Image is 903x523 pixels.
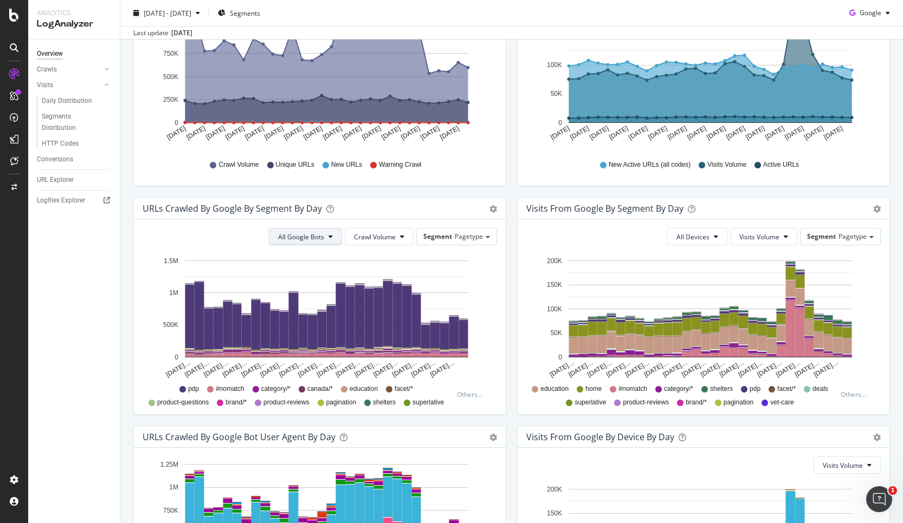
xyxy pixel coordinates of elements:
[225,398,247,407] span: brand/*
[547,509,562,517] text: 150K
[873,205,881,213] div: gear
[547,32,562,40] text: 150K
[163,50,178,57] text: 750K
[345,228,414,245] button: Crawl Volume
[822,125,844,141] text: [DATE]
[412,398,444,407] span: superlative
[526,432,674,442] div: Visits From Google By Device By Day
[263,125,285,141] text: [DATE]
[144,8,191,17] span: [DATE] - [DATE]
[558,354,562,361] text: 0
[725,125,746,141] text: [DATE]
[169,289,178,297] text: 1M
[841,390,871,399] div: Others...
[214,4,265,22] button: Segments
[547,257,562,265] text: 200K
[764,125,785,141] text: [DATE]
[37,18,111,30] div: LogAnalyzer
[777,384,796,394] span: facet/*
[37,48,63,60] div: Overview
[171,28,192,38] div: [DATE]
[373,398,396,407] span: shelters
[302,125,324,141] text: [DATE]
[37,80,101,91] a: Visits
[331,160,362,169] span: New URLs
[575,398,606,407] span: superlative
[37,195,112,206] a: Logfiles Explorer
[341,125,363,141] text: [DATE]
[133,28,192,38] div: Last update
[489,205,497,213] div: gear
[37,154,112,165] a: Conversions
[558,119,562,127] text: 0
[395,384,413,394] span: facet/*
[326,398,356,407] span: pagination
[724,398,753,407] span: pagination
[163,96,178,103] text: 250K
[307,384,333,394] span: canada/*
[845,4,894,22] button: Google
[705,125,727,141] text: [DATE]
[763,160,799,169] span: Active URLs
[455,232,483,241] span: Pagetype
[686,398,707,407] span: brand/*
[282,125,304,141] text: [DATE]
[812,384,828,394] span: deals
[230,8,260,17] span: Segments
[551,90,562,98] text: 50K
[37,174,112,186] a: URL Explorer
[623,398,669,407] span: product-reviews
[551,329,562,337] text: 50K
[163,322,178,329] text: 500K
[399,125,421,141] text: [DATE]
[744,125,766,141] text: [DATE]
[37,174,74,186] div: URL Explorer
[42,111,102,134] div: Segments Distribution
[739,232,779,241] span: Visits Volume
[37,64,101,75] a: Crawls
[188,384,199,394] span: pdp
[218,160,259,169] span: Crawl Volume
[547,61,562,69] text: 100K
[37,154,73,165] div: Conversions
[419,125,441,141] text: [DATE]
[618,384,647,394] span: #nomatch
[457,390,487,399] div: Others...
[526,254,881,380] div: A chart.
[866,486,892,512] iframe: Intercom live chat
[803,125,824,141] text: [DATE]
[666,125,688,141] text: [DATE]
[278,232,324,241] span: All Google Bots
[627,125,649,141] text: [DATE]
[873,434,881,441] div: gear
[707,160,746,169] span: Visits Volume
[860,8,881,17] span: Google
[261,384,291,394] span: category/*
[814,456,881,474] button: Visits Volume
[549,125,571,141] text: [DATE]
[686,125,707,141] text: [DATE]
[42,95,112,107] a: Daily Distribution
[350,384,378,394] span: education
[807,232,836,241] span: Segment
[169,484,178,492] text: 1M
[243,125,265,141] text: [DATE]
[540,384,569,394] span: education
[204,125,226,141] text: [DATE]
[160,461,178,468] text: 1.25M
[42,138,79,149] div: HTTP Codes
[37,64,57,75] div: Crawls
[608,125,629,141] text: [DATE]
[276,160,314,169] span: Unique URLs
[379,160,421,169] span: Warning Crawl
[143,254,497,380] svg: A chart.
[609,160,691,169] span: New Active URLs (all codes)
[438,125,460,141] text: [DATE]
[547,486,562,493] text: 200K
[676,232,709,241] span: All Devices
[37,9,111,18] div: Analytics
[143,432,336,442] div: URLs Crawled by Google bot User Agent By Day
[710,384,733,394] span: shelters
[42,95,92,107] div: Daily Distribution
[129,4,204,22] button: [DATE] - [DATE]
